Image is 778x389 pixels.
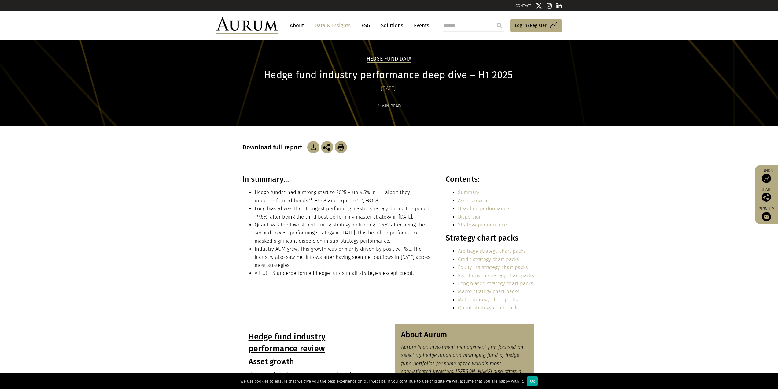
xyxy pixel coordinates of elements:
a: Long biased strategy chart packs [458,281,533,286]
a: Sign up [758,206,775,221]
a: Quant strategy chart packs [458,305,520,311]
li: Alt UCITS underperformed hedge funds in all strategies except credit. [255,269,433,277]
a: Dispersion [458,214,482,220]
a: Solutions [378,20,406,31]
img: Share this post [762,193,771,202]
a: Summary [458,189,479,195]
a: Arbitrage strategy chart packs [458,248,526,254]
li: Quant was the lowest performing strategy, delivering +1.9%, after being the second-lowest perform... [255,221,433,245]
h3: Download full report [242,144,306,151]
h1: Hedge fund industry performance deep dive – H1 2025 [242,69,534,81]
a: About [287,20,307,31]
img: Linkedin icon [556,3,562,9]
div: Share [758,188,775,202]
li: Industry AUM grew. This growth was primarily driven by positive P&L. The industry also saw net in... [255,245,433,269]
div: [DATE] [242,84,534,93]
a: Asset growth [458,198,487,204]
a: Log in/Register [510,19,562,32]
a: Headline performance [458,206,509,211]
img: Download Article [307,141,319,153]
a: Event driven strategy chart packs [458,273,534,279]
img: Download Article [335,141,347,153]
img: Access Funds [762,174,771,183]
li: Long biased was the strongest performing master strategy during the period, +9.6%, after being th... [255,205,433,221]
input: Submit [493,19,506,32]
h3: In summary… [242,175,433,184]
a: Credit strategy chart packs [458,256,519,262]
span: Log in/Register [515,22,547,29]
a: CONTACT [515,3,531,8]
a: Strategy performance [458,222,507,228]
img: Aurum [216,17,278,34]
img: Sign up to our newsletter [762,212,771,221]
a: Events [411,20,429,31]
img: Twitter icon [536,3,542,9]
h3: Contents: [446,175,534,184]
a: Multi-strategy chart packs [458,297,518,303]
em: Aurum is an investment management firm focused on selecting hedge funds and managing fund of hedg... [401,344,523,383]
u: Hedge fund industry performance review [249,332,326,353]
div: Ok [527,376,538,386]
li: Hedge funds* had a strong start to 2025 – up 4.5% in H1, albeit they underperformed bonds**, +7.3... [255,189,433,205]
a: Data & Insights [312,20,354,31]
h3: Strategy chart packs [446,234,534,243]
a: ESG [358,20,373,31]
a: Equity l/s strategy chart packs [458,264,528,270]
h2: Hedge Fund Data [367,56,412,63]
a: Macro strategy chart packs [458,289,519,294]
h3: Asset growth [249,357,376,366]
a: Funds [758,168,775,183]
h3: About Aurum [401,330,528,339]
img: Share this post [321,141,333,153]
img: Instagram icon [547,3,552,9]
div: 4 min read [378,102,401,110]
